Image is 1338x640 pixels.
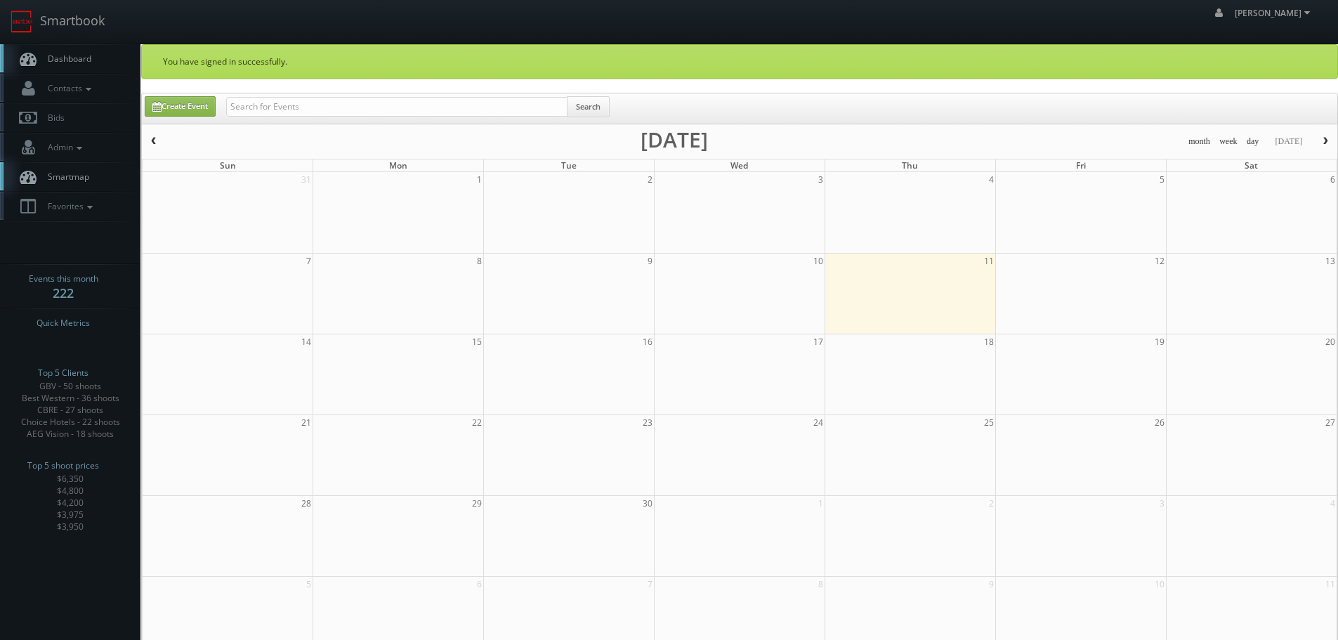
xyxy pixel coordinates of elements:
span: 22 [471,415,483,430]
span: 1 [817,496,825,511]
span: Favorites [41,200,96,212]
span: Sat [1245,159,1258,171]
span: Quick Metrics [37,316,90,330]
span: 14 [300,334,313,349]
span: Dashboard [41,53,91,65]
button: day [1242,133,1264,150]
span: 17 [812,334,825,349]
span: 3 [817,172,825,187]
button: week [1214,133,1242,150]
span: Tue [561,159,577,171]
span: 31 [300,172,313,187]
button: month [1183,133,1215,150]
span: 28 [300,496,313,511]
span: 27 [1324,415,1337,430]
span: Wed [730,159,748,171]
a: Create Event [145,96,216,117]
span: 8 [817,577,825,592]
span: Top 5 Clients [38,366,88,380]
span: Smartmap [41,171,89,183]
span: Events this month [29,272,98,286]
span: 1 [475,172,483,187]
span: 30 [641,496,654,511]
span: Thu [902,159,918,171]
span: 19 [1153,334,1166,349]
span: 26 [1153,415,1166,430]
span: 5 [305,577,313,592]
strong: 222 [53,285,74,301]
span: 4 [988,172,995,187]
button: Search [567,96,610,117]
span: 24 [812,415,825,430]
input: Search for Events [226,97,568,117]
span: Contacts [41,82,95,94]
span: 2 [646,172,654,187]
span: 2 [988,496,995,511]
span: 10 [812,254,825,268]
span: Top 5 shoot prices [27,459,99,473]
img: smartbook-logo.png [11,11,33,33]
span: 11 [1324,577,1337,592]
span: 13 [1324,254,1337,268]
span: 9 [988,577,995,592]
h2: [DATE] [641,133,708,147]
span: 9 [646,254,654,268]
p: You have signed in successfully. [163,55,1316,67]
span: 15 [471,334,483,349]
span: 6 [475,577,483,592]
span: 16 [641,334,654,349]
span: 5 [1158,172,1166,187]
span: Bids [41,112,65,124]
span: 6 [1329,172,1337,187]
span: 11 [983,254,995,268]
span: 20 [1324,334,1337,349]
span: Fri [1076,159,1086,171]
span: Mon [389,159,407,171]
span: 10 [1153,577,1166,592]
span: 12 [1153,254,1166,268]
span: 4 [1329,496,1337,511]
span: 3 [1158,496,1166,511]
span: 29 [471,496,483,511]
span: 7 [305,254,313,268]
span: [PERSON_NAME] [1235,7,1314,19]
span: Sun [220,159,236,171]
span: 7 [646,577,654,592]
span: 21 [300,415,313,430]
span: 8 [475,254,483,268]
span: 25 [983,415,995,430]
span: 18 [983,334,995,349]
span: Admin [41,141,86,153]
button: [DATE] [1270,133,1307,150]
span: 23 [641,415,654,430]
